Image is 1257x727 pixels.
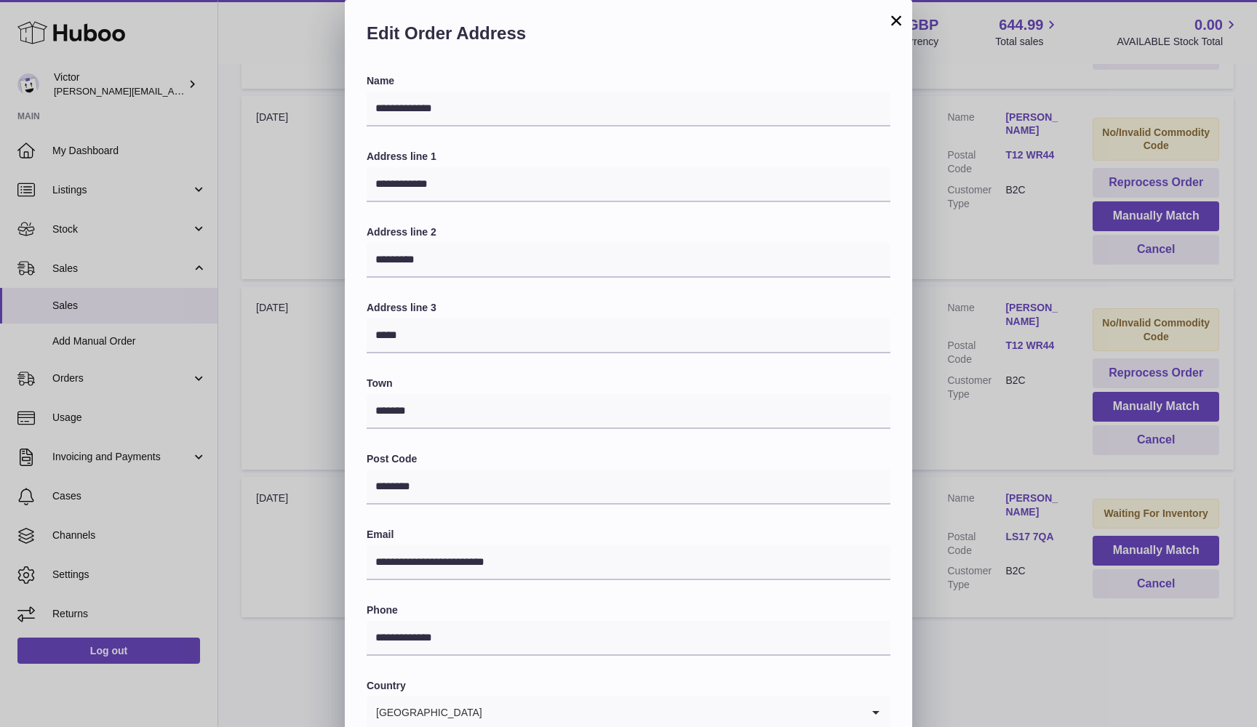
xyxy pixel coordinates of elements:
[367,528,890,542] label: Email
[367,74,890,88] label: Name
[367,603,890,617] label: Phone
[887,12,905,29] button: ×
[367,301,890,315] label: Address line 3
[367,225,890,239] label: Address line 2
[367,452,890,466] label: Post Code
[367,679,890,693] label: Country
[367,377,890,390] label: Town
[367,150,890,164] label: Address line 1
[367,22,890,52] h2: Edit Order Address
